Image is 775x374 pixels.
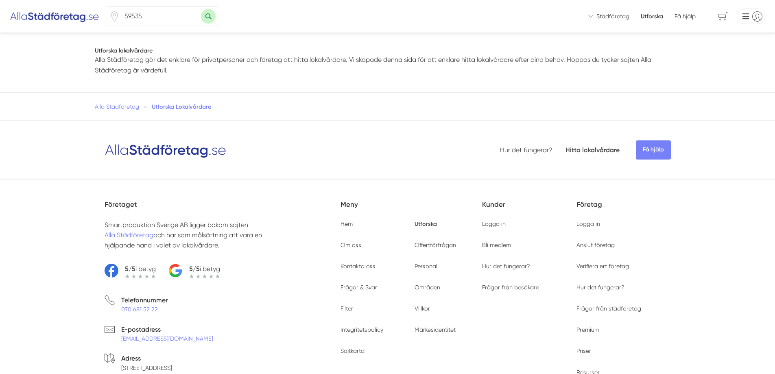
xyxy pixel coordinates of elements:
[169,264,220,279] a: 5/5i betyg
[641,12,663,20] a: Utforska
[105,264,156,279] a: 5/5i betyg
[576,263,629,269] a: Verifiera ert företag
[152,103,211,110] a: Utforska Lokalvårdare
[109,11,120,22] svg: Pin / Karta
[482,199,576,220] h5: Kunder
[95,103,681,111] nav: Breadcrumb
[576,199,671,220] h5: Företag
[10,10,99,23] img: Alla Städföretag
[121,353,172,363] p: Adress
[565,146,620,154] a: Hitta lokalvårdare
[341,284,377,291] a: Frågor & Svar
[95,103,139,110] a: Alla Städföretag
[341,326,383,333] a: Integritetspolicy
[95,46,681,55] h1: Utforska lokalvårdare
[121,335,213,342] a: [EMAIL_ADDRESS][DOMAIN_NAME]
[121,364,172,372] p: [STREET_ADDRESS]
[415,305,430,312] a: Villkor
[105,199,341,220] h5: Företaget
[105,295,115,305] svg: Telefon
[105,220,287,251] p: Smartproduktion Sverige AB ligger bakom sajten och har som målsättning att vara en hjälpande hand...
[576,221,600,227] a: Logga in
[121,295,168,305] p: Telefonnummer
[576,284,624,291] a: Hur det fungerar?
[341,348,365,354] a: Sajtkarta
[105,141,227,159] img: Logotyp Alla Städföretag
[482,263,530,269] a: Hur det fungerar?
[415,284,440,291] a: Områden
[415,326,456,333] a: Märkesidentitet
[189,265,200,273] strong: 5/5
[415,242,456,248] a: Offertförfrågan
[95,55,681,75] p: Alla Städföretag gör det enklare för privatpersoner och företag att hitta lokalvårdare. Vi skapad...
[675,12,696,20] span: Få hjälp
[125,264,156,274] p: i betyg
[415,263,437,269] a: Personal
[120,7,201,26] input: Skriv ditt postnummer
[500,146,552,154] a: Hur det fungerar?
[341,242,361,248] a: Om oss
[341,305,353,312] a: Filter
[712,9,734,24] span: navigation-cart
[482,221,506,227] a: Logga in
[201,9,216,24] button: Sök med postnummer
[341,221,353,227] a: Hem
[482,242,511,248] a: Bli medlem
[121,306,158,313] a: 070 681 52 22
[596,12,629,20] span: Städföretag
[636,140,671,159] span: Få hjälp
[341,199,482,220] h5: Meny
[189,264,220,274] p: i betyg
[105,231,153,239] a: Alla Städföretag
[144,103,147,111] span: »
[576,242,615,248] a: Anslut företag
[125,265,135,273] strong: 5/5
[576,326,599,333] a: Premium
[341,263,375,269] a: Kontakta oss
[415,220,437,227] a: Utforska
[576,348,591,354] a: Priser
[576,305,641,312] a: Frågor från städföretag
[109,11,120,22] span: Klicka för att använda din position.
[121,324,213,335] p: E-postadress
[482,284,539,291] a: Frågor från besökare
